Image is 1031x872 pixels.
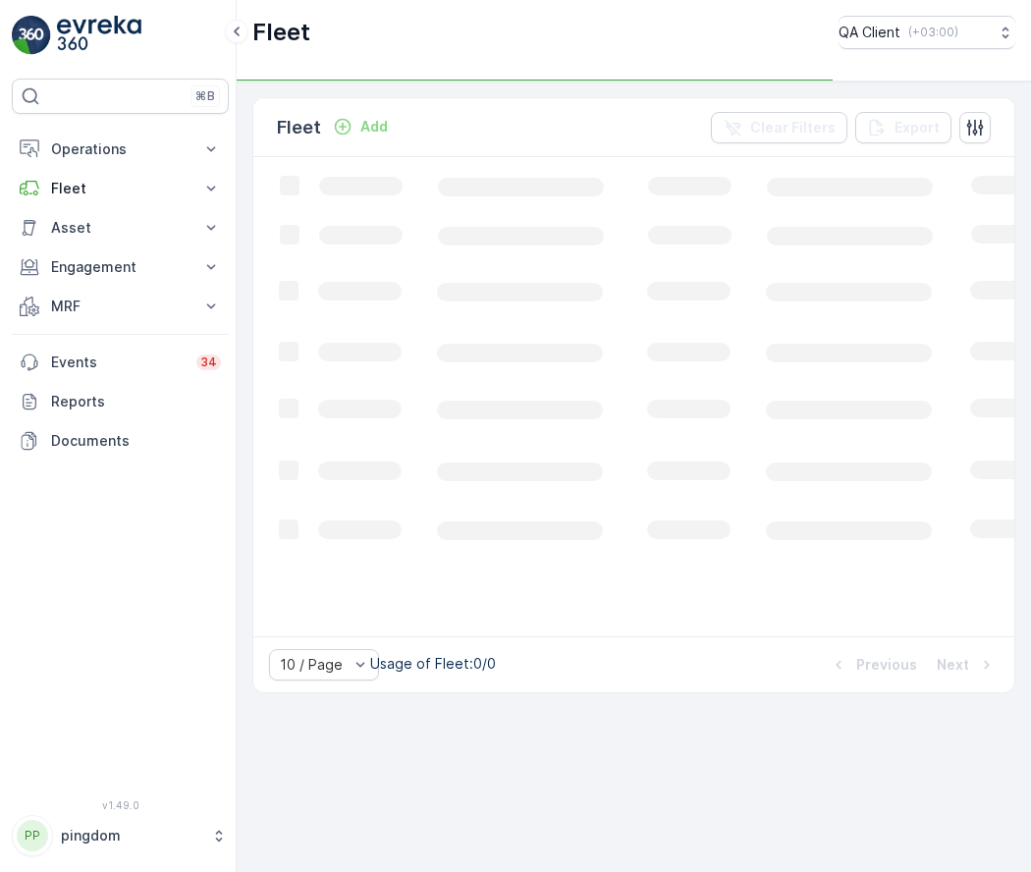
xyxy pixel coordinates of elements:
[12,815,229,856] button: PPpingdom
[12,421,229,461] a: Documents
[839,23,900,42] p: QA Client
[360,117,388,136] p: Add
[51,297,190,316] p: MRF
[12,130,229,169] button: Operations
[51,139,190,159] p: Operations
[51,431,221,451] p: Documents
[51,257,190,277] p: Engagement
[61,826,201,845] p: pingdom
[57,16,141,55] img: logo_light-DOdMpM7g.png
[855,112,951,143] button: Export
[12,16,51,55] img: logo
[12,247,229,287] button: Engagement
[937,655,969,675] p: Next
[12,169,229,208] button: Fleet
[935,653,999,677] button: Next
[839,16,1015,49] button: QA Client(+03:00)
[17,820,48,851] div: PP
[51,353,185,372] p: Events
[895,118,940,137] p: Export
[51,179,190,198] p: Fleet
[12,208,229,247] button: Asset
[51,392,221,411] p: Reports
[277,114,321,141] p: Fleet
[827,653,919,677] button: Previous
[325,115,396,138] button: Add
[12,799,229,811] span: v 1.49.0
[12,287,229,326] button: MRF
[12,382,229,421] a: Reports
[856,655,917,675] p: Previous
[51,218,190,238] p: Asset
[200,354,217,370] p: 34
[908,25,958,40] p: ( +03:00 )
[12,343,229,382] a: Events34
[252,17,310,48] p: Fleet
[370,654,496,674] p: Usage of Fleet : 0/0
[195,88,215,104] p: ⌘B
[711,112,847,143] button: Clear Filters
[750,118,836,137] p: Clear Filters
